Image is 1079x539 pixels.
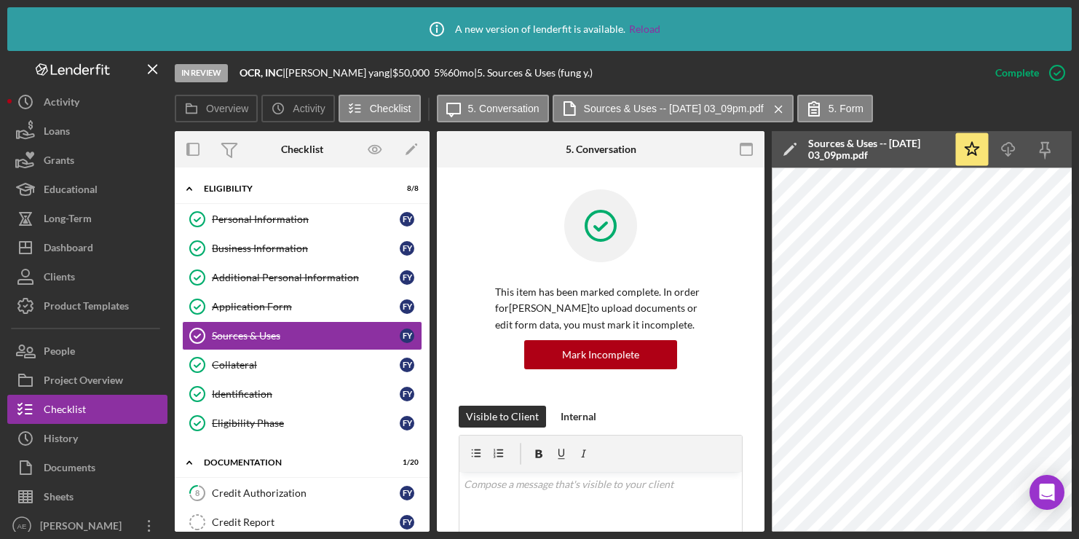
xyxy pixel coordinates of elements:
button: History [7,424,167,453]
div: Grants [44,146,74,178]
button: 5. Form [797,95,873,122]
div: Checklist [281,143,323,155]
div: Educational [44,175,98,208]
div: Loans [44,117,70,149]
div: 8 / 8 [392,184,419,193]
div: Credit Authorization [212,487,400,499]
div: f y [400,486,414,500]
div: f y [400,416,414,430]
div: f y [400,515,414,530]
a: Additional Personal Informationfy [182,263,422,292]
div: Complete [995,58,1039,87]
div: Clients [44,262,75,295]
button: Documents [7,453,167,482]
button: Dashboard [7,233,167,262]
div: | 5. Sources & Uses (fung y.) [474,67,593,79]
label: Overview [206,103,248,114]
button: Long-Term [7,204,167,233]
button: Overview [175,95,258,122]
button: Visible to Client [459,406,546,428]
a: Reload [629,23,660,35]
button: Activity [261,95,334,122]
span: $50,000 [392,66,430,79]
button: Product Templates [7,291,167,320]
a: Application Formfy [182,292,422,321]
div: Checklist [44,395,86,428]
button: Educational [7,175,167,204]
div: Eligibility [204,184,382,193]
div: Activity [44,87,79,120]
div: f y [400,241,414,256]
div: f y [400,387,414,401]
button: Checklist [7,395,167,424]
div: Sheets [44,482,74,515]
div: Long-Term [44,204,92,237]
div: f y [400,328,414,343]
div: Documentation [204,458,382,467]
a: Identificationfy [182,379,422,409]
a: 8Credit Authorizationfy [182,479,422,508]
div: Visible to Client [466,406,539,428]
button: Sources & Uses -- [DATE] 03_09pm.pdf [553,95,794,122]
div: Sources & Uses [212,330,400,342]
div: Open Intercom Messenger [1029,475,1064,510]
div: f y [400,299,414,314]
div: Sources & Uses -- [DATE] 03_09pm.pdf [808,138,946,161]
label: 5. Conversation [468,103,539,114]
div: [PERSON_NAME] yang | [285,67,392,79]
div: Business Information [212,243,400,254]
div: Identification [212,388,400,400]
label: 5. Form [829,103,863,114]
a: Personal Informationfy [182,205,422,234]
tspan: 8 [195,488,199,497]
div: Mark Incomplete [562,340,639,369]
p: This item has been marked complete. In order for [PERSON_NAME] to upload documents or edit form d... [495,284,706,333]
div: A new version of lenderfit is available. [419,11,660,47]
div: History [44,424,78,457]
div: Documents [44,453,95,486]
div: f y [400,212,414,227]
a: Business Informationfy [182,234,422,263]
button: Sheets [7,482,167,511]
div: 5. Conversation [566,143,636,155]
button: People [7,337,167,366]
div: Internal [561,406,596,428]
button: Mark Incomplete [524,340,677,369]
button: Clients [7,262,167,291]
div: Dashboard [44,233,93,266]
div: Personal Information [212,213,400,225]
label: Sources & Uses -- [DATE] 03_09pm.pdf [584,103,764,114]
div: Collateral [212,359,400,371]
button: Loans [7,117,167,146]
div: 5 % [434,67,448,79]
div: | [240,67,285,79]
label: Checklist [370,103,411,114]
div: People [44,337,75,369]
div: 60 mo [448,67,474,79]
div: In Review [175,64,228,82]
button: Activity [7,87,167,117]
div: f y [400,358,414,372]
b: OCR, INC [240,66,282,79]
div: f y [400,270,414,285]
div: Additional Personal Information [212,272,400,283]
a: Sources & Usesfy [182,321,422,350]
a: Credit Reportfy [182,508,422,537]
div: 1 / 20 [392,458,419,467]
button: Checklist [339,95,421,122]
div: Eligibility Phase [212,417,400,429]
div: Credit Report [212,516,400,528]
button: Internal [553,406,604,428]
text: AE [17,522,27,530]
div: Product Templates [44,291,129,324]
div: Project Overview [44,366,123,398]
button: Project Overview [7,366,167,395]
